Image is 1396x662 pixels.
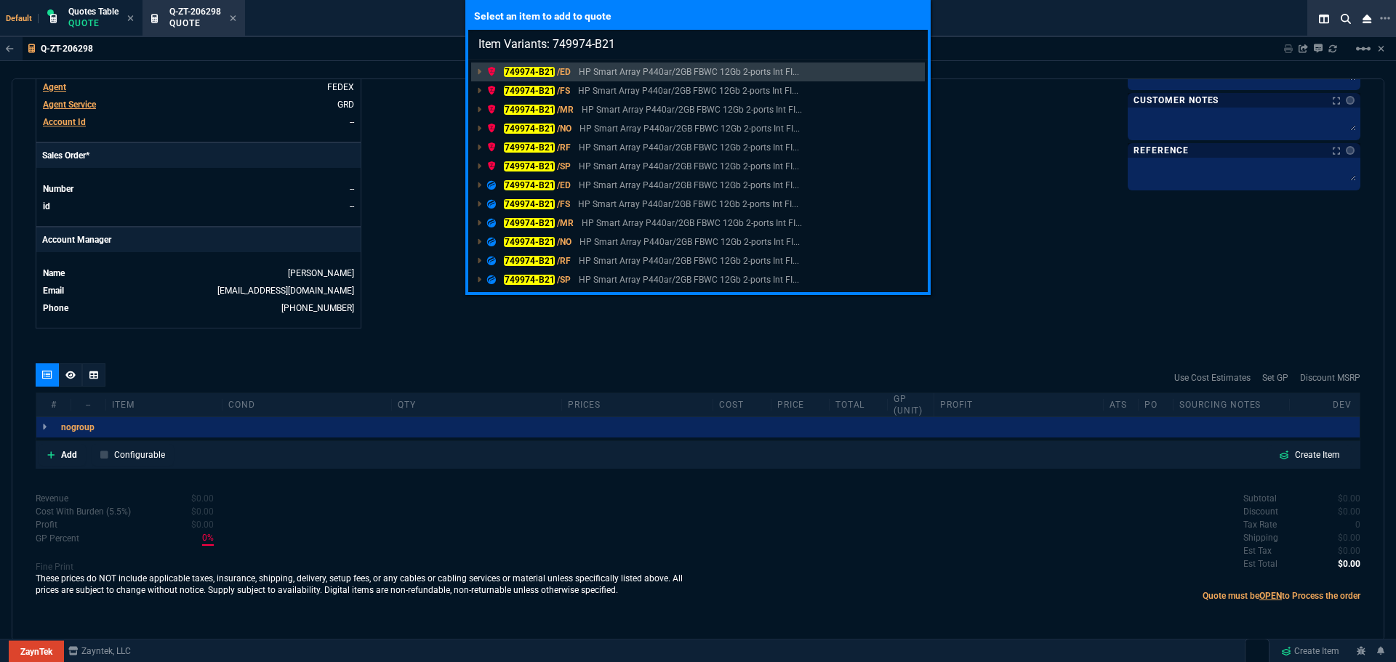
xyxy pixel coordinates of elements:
[557,105,574,115] span: /MR
[64,645,135,658] a: msbcCompanyName
[1275,640,1345,662] a: Create Item
[557,275,571,285] span: /SP
[557,237,571,247] span: /NO
[579,235,800,249] p: HP Smart Array P440ar/2GB FBWC 12Gb 2-ports Int FIO SAS Controller
[504,142,555,153] mark: 749974-B21
[582,103,802,116] p: HP Smart Array P440ar/2GB FBWC 12Gb 2-ports Int FIO SAS Controller
[504,199,555,209] mark: 749974-B21
[582,217,802,230] p: HP Smart Array P440ar/2GB FBWC 12Gb 2-ports Int FIO SAS Controller
[579,254,799,267] p: HP Smart Array P440ar/2GB FBWC 12Gb 2-ports Int FIO SAS Controller
[504,161,555,171] mark: 749974-B21
[504,105,555,115] mark: 749974-B21
[504,180,555,190] mark: 749974-B21
[504,86,555,96] mark: 749974-B21
[557,67,571,77] span: /ED
[579,65,799,78] p: HP Smart Array P440ar/2GB FBWC 12Gb 2-ports Int FIO SAS Controller
[579,122,800,135] p: HP Smart Array P440ar/2GB FBWC 12Gb 2-ports Int FIO SAS Controller
[557,161,571,171] span: /SP
[557,256,571,266] span: /RF
[557,142,571,153] span: /RF
[504,275,555,285] mark: 749974-B21
[504,124,555,134] mark: 749974-B21
[579,141,799,154] p: HP Smart Array P440ar/2GB FBWC 12Gb 2-ports Int FIO SAS Controller
[557,218,574,228] span: /MR
[557,180,571,190] span: /ED
[557,124,571,134] span: /NO
[504,237,555,247] mark: 749974-B21
[578,84,798,97] p: HP Smart Array P440ar/2GB FBWC 12Gb 2-ports Int FIO SAS Controller
[557,199,570,209] span: /FS
[468,3,928,30] p: Select an item to add to quote
[579,160,799,173] p: HP Smart Array P440ar/2GB FBWC 12Gb 2-ports Int FIO SAS Controller
[579,179,799,192] p: HP Smart Array P440ar/2GB FBWC 12Gb 2-ports Int FIO SAS Controller
[504,256,555,266] mark: 749974-B21
[579,273,799,286] p: HP Smart Array P440ar/2GB FBWC 12Gb 2-ports Int FIO SAS Controller
[468,30,928,59] input: Search...
[504,67,555,77] mark: 749974-B21
[578,198,798,211] p: HP Smart Array P440ar/2GB FBWC 12Gb 2-ports Int FIO SAS Controller
[504,218,555,228] mark: 749974-B21
[557,86,570,96] span: /FS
